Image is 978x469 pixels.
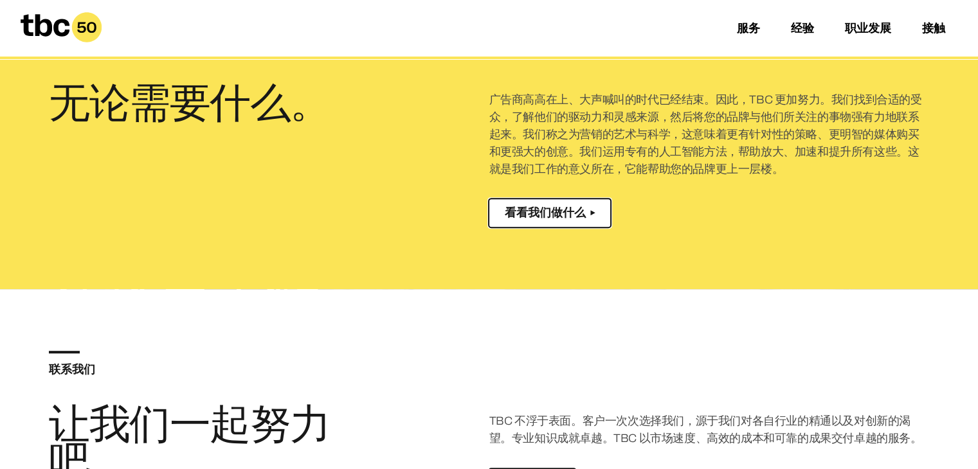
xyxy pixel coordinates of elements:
[737,22,760,35] font: 服务
[737,22,760,37] a: 服务
[489,93,921,175] font: 广告商高高在上、大声喊叫的时代已经结束。因此，TBC 更加努力。我们找到合适的受众，了解他们的驱动力和灵感来源，然后将您的品牌与他们所关注的事物强有力地联系起来。我们称之为营销的艺术与科学，这意...
[791,22,814,35] font: 经验
[489,199,611,227] button: 看看我们做什么
[922,22,945,35] font: 接触
[10,37,112,51] a: 家
[504,206,585,219] font: 看看我们做什么
[791,22,814,37] a: 经验
[922,22,945,37] a: 接触
[49,363,95,376] font: 联系我们
[845,22,891,35] font: 职业发展
[845,22,891,37] a: 职业发展
[49,81,331,125] font: 无论需要什么。
[489,414,921,445] font: TBC 不浮于表面。客户一次次选择我们，源于我们对各自行业的精通以及对创新的渴望。专业知识成就卓越。TBC 以市场速度、高效的成本和可靠的成果交付卓越的服务。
